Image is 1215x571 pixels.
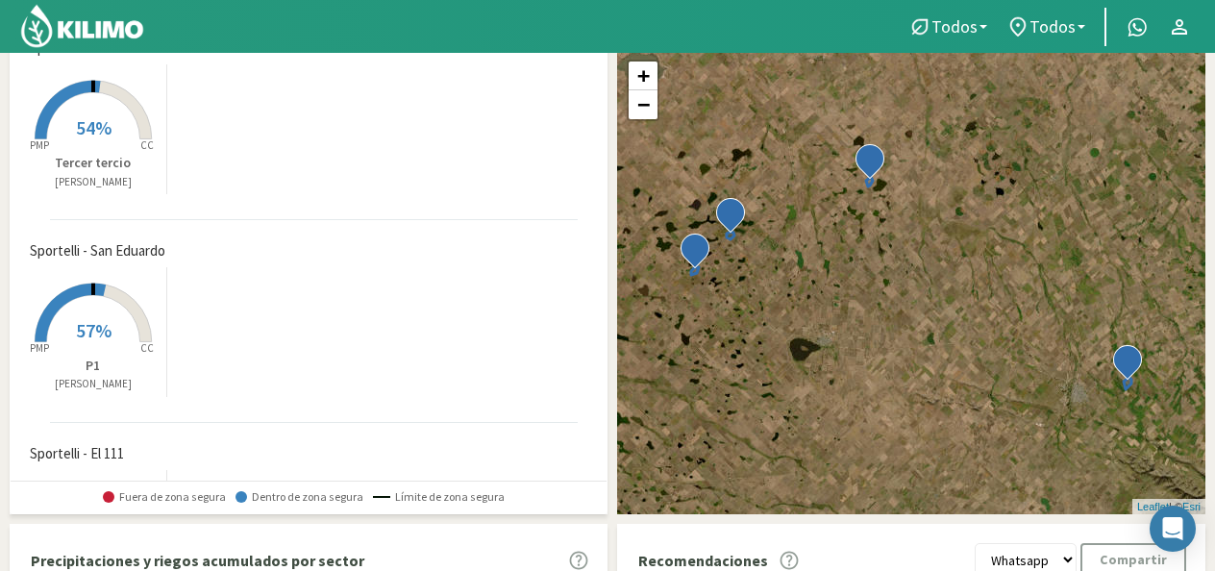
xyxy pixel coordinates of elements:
[30,443,124,465] span: Sportelli - El 111
[30,138,49,152] tspan: PMP
[20,376,166,392] p: [PERSON_NAME]
[1137,501,1169,512] a: Leaflet
[140,341,154,355] tspan: CC
[76,318,112,342] span: 57%
[373,490,505,504] span: Límite de zona segura
[1182,501,1201,512] a: Esri
[1132,499,1205,515] div: | ©
[20,356,166,376] p: P1
[236,490,363,504] span: Dentro de zona segura
[629,90,657,119] a: Zoom out
[140,138,154,152] tspan: CC
[629,62,657,90] a: Zoom in
[30,240,165,262] span: Sportelli - San Eduardo
[76,115,112,139] span: 54%
[1029,16,1076,37] span: Todos
[1150,506,1196,552] div: Open Intercom Messenger
[30,341,49,355] tspan: PMP
[20,174,166,190] p: [PERSON_NAME]
[19,3,145,49] img: Kilimo
[103,490,226,504] span: Fuera de zona segura
[931,16,978,37] span: Todos
[20,153,166,173] p: Tercer tercio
